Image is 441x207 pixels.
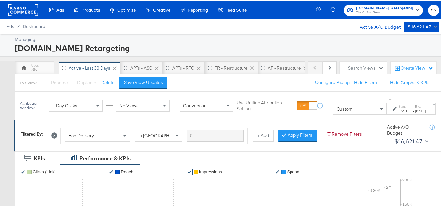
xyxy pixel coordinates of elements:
a: ✔ [20,168,26,174]
span: SK [431,6,437,13]
button: Hide Graphs & KPIs [390,79,430,85]
a: Dashboard [23,23,45,28]
span: The CoStar Group [356,9,413,14]
div: $16,621.47 [394,135,422,145]
strong: to [409,108,415,112]
div: Managing: [15,35,438,42]
span: Conversion [183,102,207,108]
button: Delete [101,79,115,85]
span: Impressions [199,168,222,173]
div: [DATE] [415,108,426,113]
button: Configure Pacing [310,76,354,88]
span: Reporting [188,7,208,12]
span: Clicks (Link) [33,168,56,173]
div: Drag to reorder tab [124,65,127,69]
button: Remove Filters [326,130,362,136]
button: Apply Filters [278,129,317,141]
button: Hide Filters [354,79,377,85]
button: SK [428,4,439,15]
div: This View: [20,79,37,85]
div: $16,621.47 [407,22,431,30]
a: ✔ [274,168,280,174]
button: Save View Updates [119,76,167,88]
label: End: [415,103,426,108]
div: Active A/C Budget [353,21,401,30]
label: Start: [399,103,409,108]
span: ↑ [387,97,394,100]
span: Had Delivery [68,132,94,138]
div: KPIs [34,154,45,161]
div: Drag to reorder tab [208,65,212,69]
div: [DATE] [399,108,409,113]
div: Search Views [348,64,384,70]
span: [DOMAIN_NAME] Retargeting [356,4,413,11]
div: [DOMAIN_NAME] Retargeting [15,42,438,53]
span: 1 Day Clicks [53,102,77,108]
div: Active - Last 30 Days [69,64,110,70]
div: APTs - RTG [172,64,195,70]
span: No Views [119,102,139,108]
div: Save View Updates [124,78,163,85]
button: $16,621.47 [404,21,439,31]
label: Use Unified Attribution Setting: [237,99,294,111]
span: Feed Suite [225,7,247,12]
span: Products [81,7,100,12]
span: Ads [56,7,64,12]
span: Reach [121,168,133,173]
span: Optimize [117,7,136,12]
div: Drag to reorder tab [166,65,169,69]
span: Ads [7,23,14,28]
div: FR - Restructure [214,64,248,70]
div: Performance & KPIs [79,154,131,161]
div: Active A/C Budget [387,123,423,135]
span: Is [GEOGRAPHIC_DATA] [138,132,188,138]
button: $16,621.47 [392,135,430,146]
input: Enter a search term [187,129,244,141]
span: Rename [51,79,68,85]
button: [DOMAIN_NAME] RetargetingThe CoStar Group [344,4,423,15]
div: Filtered By: [20,130,43,136]
span: / [14,23,23,28]
div: AF - Restructure [268,64,301,70]
div: Drag to reorder tab [62,65,66,69]
div: SK [31,65,37,72]
span: Creative [153,7,170,12]
a: ✔ [186,168,193,174]
div: Attribution Window: [20,100,46,109]
a: ✔ [108,168,114,174]
span: Custom [337,105,353,111]
div: Drag to reorder tab [261,65,265,69]
span: Spend [287,168,299,173]
button: + Add [253,129,274,141]
span: Duplicate [77,79,96,85]
div: Create View [401,64,433,71]
div: APTs - ASC [130,64,152,70]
